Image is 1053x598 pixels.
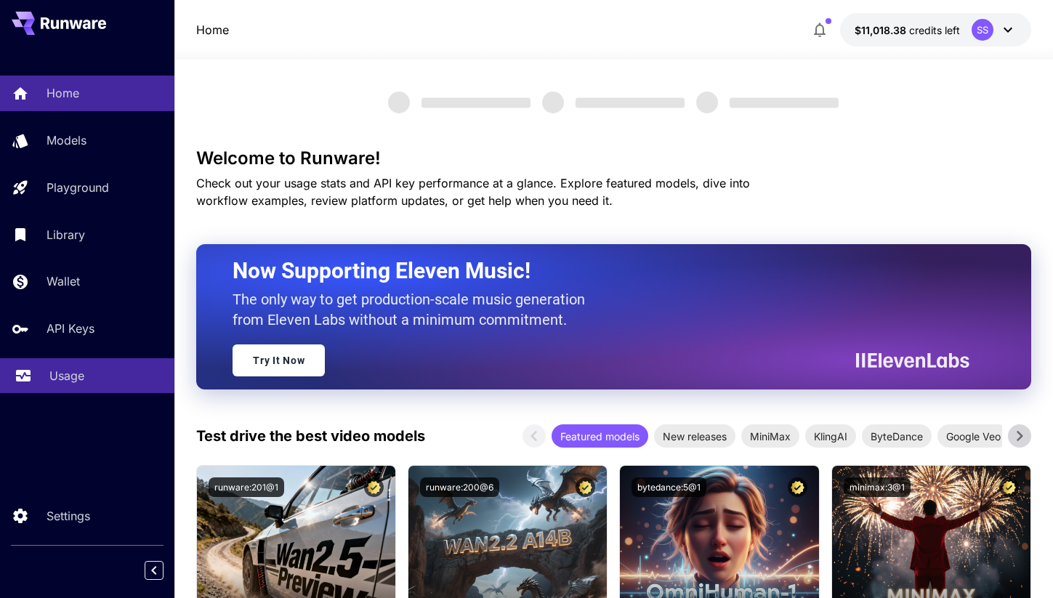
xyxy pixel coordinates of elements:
span: KlingAI [805,429,856,444]
nav: breadcrumb [196,21,229,39]
p: Settings [47,507,90,525]
button: Certified Model – Vetted for best performance and includes a commercial license. [999,477,1019,497]
p: Test drive the best video models [196,425,425,447]
p: Home [47,84,79,102]
button: Collapse sidebar [145,561,164,580]
a: Home [196,21,229,39]
p: Usage [49,367,84,384]
button: Certified Model – Vetted for best performance and includes a commercial license. [788,477,807,497]
button: runware:200@6 [420,477,499,497]
div: SS [972,19,993,41]
span: $11,018.38 [855,24,909,36]
span: ByteDance [862,429,932,444]
span: credits left [909,24,960,36]
div: KlingAI [805,424,856,448]
p: Wallet [47,272,80,290]
a: Try It Now [233,344,325,376]
span: Check out your usage stats and API key performance at a glance. Explore featured models, dive int... [196,176,750,208]
span: MiniMax [741,429,799,444]
span: New releases [654,429,735,444]
button: Certified Model – Vetted for best performance and includes a commercial license. [364,477,384,497]
div: MiniMax [741,424,799,448]
button: minimax:3@1 [844,477,911,497]
span: Featured models [552,429,648,444]
div: $11,018.37592 [855,23,960,38]
div: Google Veo [937,424,1009,448]
button: $11,018.37592SS [840,13,1031,47]
span: Google Veo [937,429,1009,444]
p: The only way to get production-scale music generation from Eleven Labs without a minimum commitment. [233,289,596,330]
div: ByteDance [862,424,932,448]
p: Library [47,226,85,243]
p: API Keys [47,320,94,337]
button: runware:201@1 [209,477,284,497]
p: Models [47,132,86,149]
div: Collapse sidebar [156,557,174,583]
h3: Welcome to Runware! [196,148,1031,169]
div: Featured models [552,424,648,448]
div: New releases [654,424,735,448]
p: Playground [47,179,109,196]
button: bytedance:5@1 [632,477,706,497]
button: Certified Model – Vetted for best performance and includes a commercial license. [576,477,595,497]
h2: Now Supporting Eleven Music! [233,257,959,285]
